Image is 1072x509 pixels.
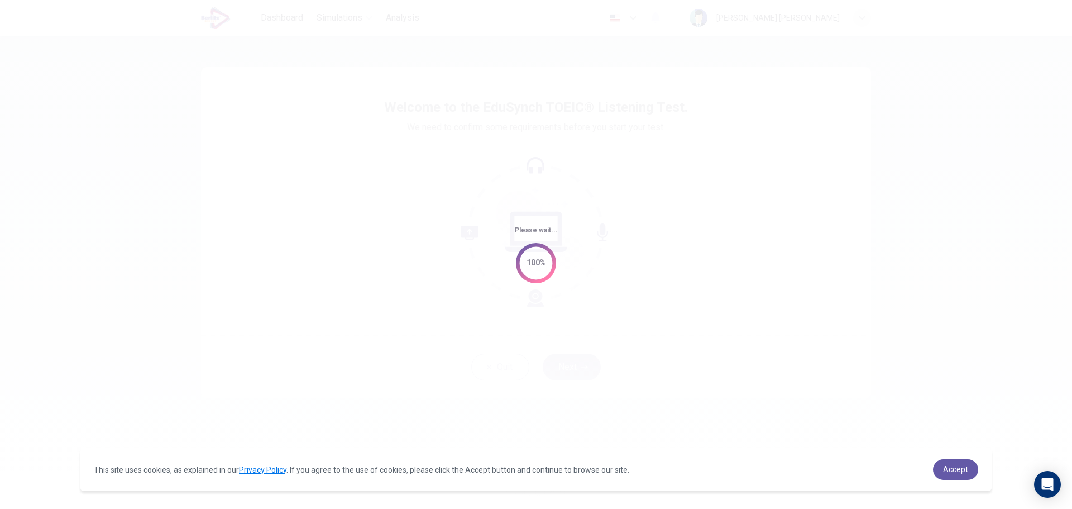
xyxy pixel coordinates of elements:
[527,256,546,269] div: 100%
[80,448,992,491] div: cookieconsent
[515,226,558,234] span: Please wait...
[943,465,968,474] span: Accept
[933,459,978,480] a: dismiss cookie message
[94,465,629,474] span: This site uses cookies, as explained in our . If you agree to the use of cookies, please click th...
[1034,471,1061,498] div: Open Intercom Messenger
[239,465,286,474] a: Privacy Policy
